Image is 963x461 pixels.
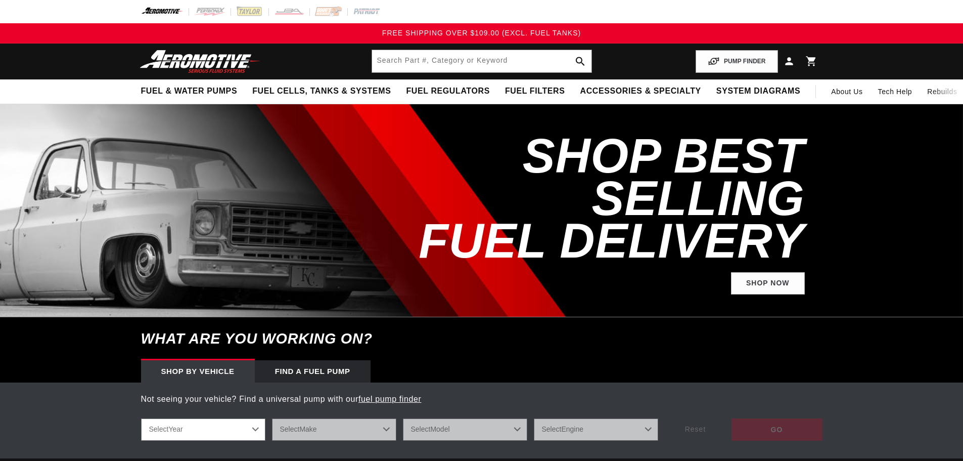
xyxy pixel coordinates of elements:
[716,86,800,97] span: System Diagrams
[398,79,497,103] summary: Fuel Regulators
[255,360,371,383] div: Find a Fuel Pump
[709,79,808,103] summary: System Diagrams
[372,50,591,72] input: Search by Part Number, Category or Keyword
[580,86,701,97] span: Accessories & Specialty
[696,50,777,73] button: PUMP FINDER
[116,317,848,360] h6: What are you working on?
[823,79,870,104] a: About Us
[137,50,263,73] img: Aeromotive
[497,79,573,103] summary: Fuel Filters
[141,360,255,383] div: Shop by vehicle
[252,86,391,97] span: Fuel Cells, Tanks & Systems
[358,395,421,403] a: fuel pump finder
[569,50,591,72] button: search button
[373,135,805,262] h2: SHOP BEST SELLING FUEL DELIVERY
[133,79,245,103] summary: Fuel & Water Pumps
[505,86,565,97] span: Fuel Filters
[141,86,238,97] span: Fuel & Water Pumps
[573,79,709,103] summary: Accessories & Specialty
[141,418,265,441] select: Year
[382,29,581,37] span: FREE SHIPPING OVER $109.00 (EXCL. FUEL TANKS)
[870,79,920,104] summary: Tech Help
[403,418,527,441] select: Model
[141,393,822,406] p: Not seeing your vehicle? Find a universal pump with our
[878,86,912,97] span: Tech Help
[927,86,957,97] span: Rebuilds
[831,88,862,96] span: About Us
[245,79,398,103] summary: Fuel Cells, Tanks & Systems
[406,86,489,97] span: Fuel Regulators
[534,418,658,441] select: Engine
[731,272,805,295] a: Shop Now
[272,418,396,441] select: Make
